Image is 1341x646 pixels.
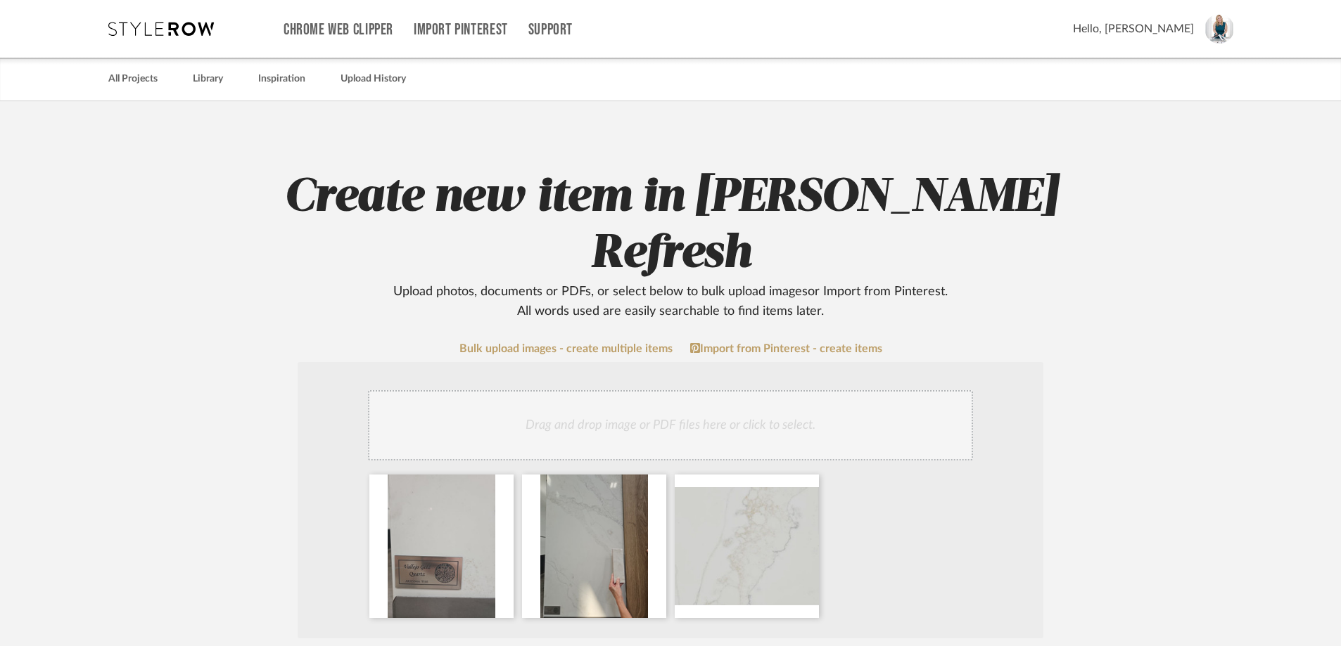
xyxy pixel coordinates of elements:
div: Upload photos, documents or PDFs, or select below to bulk upload images or Import from Pinterest ... [382,282,959,321]
a: Inspiration [258,70,305,89]
span: Hello, [PERSON_NAME] [1073,20,1194,37]
a: Upload History [341,70,406,89]
a: Library [193,70,223,89]
a: Import from Pinterest - create items [690,342,882,355]
a: Bulk upload images - create multiple items [459,343,673,355]
a: Support [528,24,573,36]
a: All Projects [108,70,158,89]
img: avatar [1205,14,1234,44]
a: Import Pinterest [414,24,508,36]
a: Chrome Web Clipper [284,24,393,36]
h2: Create new item in [PERSON_NAME] Refresh [222,169,1119,321]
